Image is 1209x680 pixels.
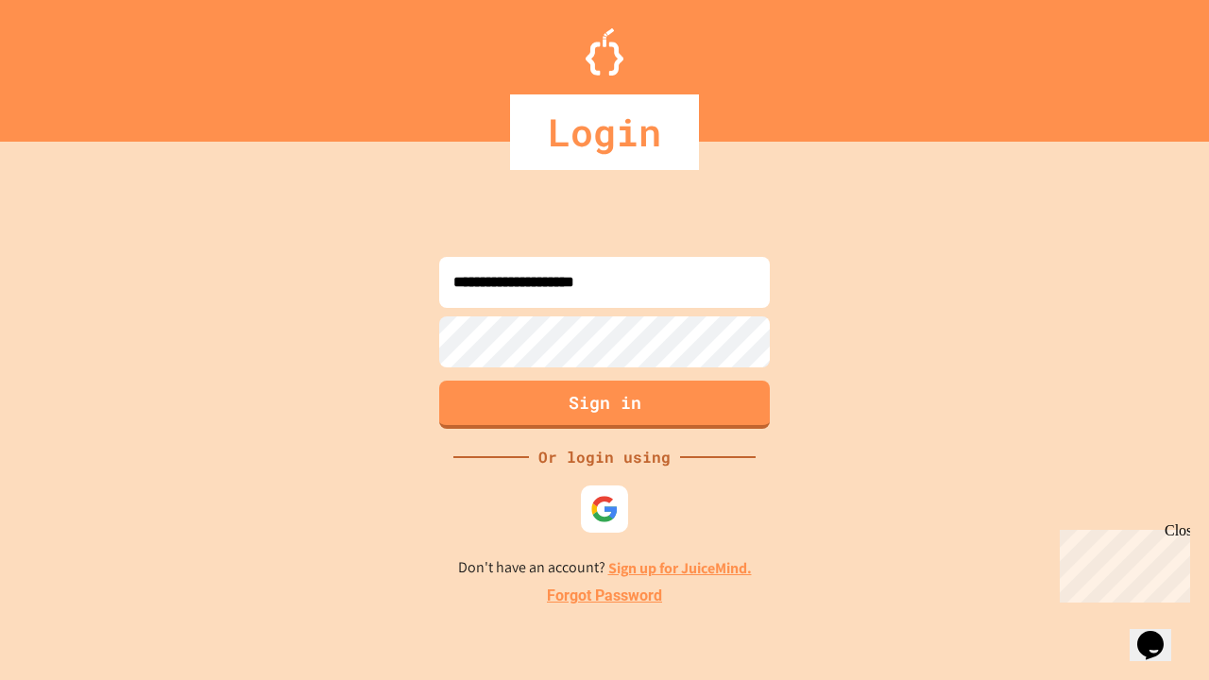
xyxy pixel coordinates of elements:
a: Sign up for JuiceMind. [608,558,752,578]
img: google-icon.svg [590,495,619,523]
p: Don't have an account? [458,556,752,580]
button: Sign in [439,381,770,429]
img: Logo.svg [586,28,623,76]
a: Forgot Password [547,585,662,607]
iframe: chat widget [1052,522,1190,603]
div: Login [510,94,699,170]
div: Chat with us now!Close [8,8,130,120]
div: Or login using [529,446,680,468]
iframe: chat widget [1130,604,1190,661]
